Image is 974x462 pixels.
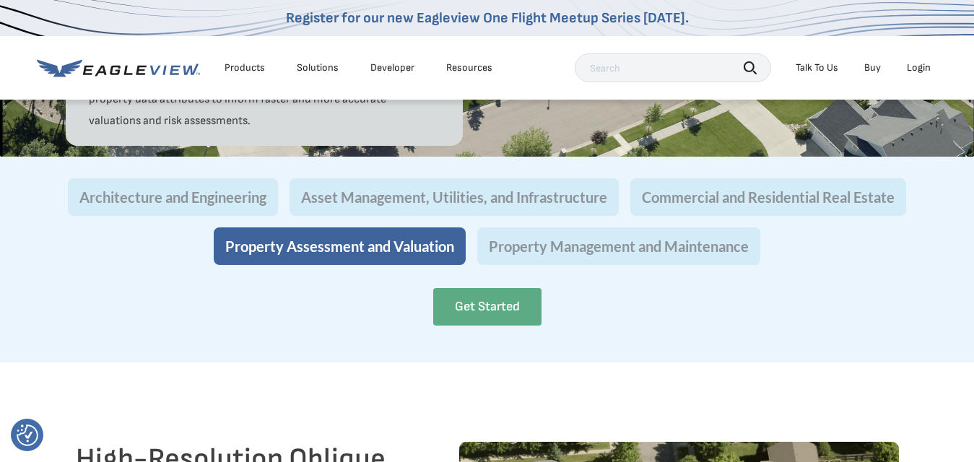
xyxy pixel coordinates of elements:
a: Get Started [433,288,542,326]
a: Register for our new Eagleview One Flight Meetup Series [DATE]. [286,9,689,27]
div: Products [225,61,265,74]
div: Talk To Us [796,61,838,74]
button: Architecture and Engineering [68,178,278,216]
button: Asset Management, Utilities, and Infrastructure [290,178,619,216]
input: Search [575,53,771,82]
img: Revisit consent button [17,424,38,446]
button: Consent Preferences [17,424,38,446]
div: Resources [446,61,492,74]
div: Solutions [297,61,339,74]
div: Login [907,61,931,74]
button: Property Management and Maintenance [477,227,760,265]
a: Buy [864,61,881,74]
p: Leverage a database of more than 3 billion property images and property data attributes to inform... [89,67,440,132]
button: Commercial and Residential Real Estate [630,178,906,216]
a: Developer [370,61,414,74]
